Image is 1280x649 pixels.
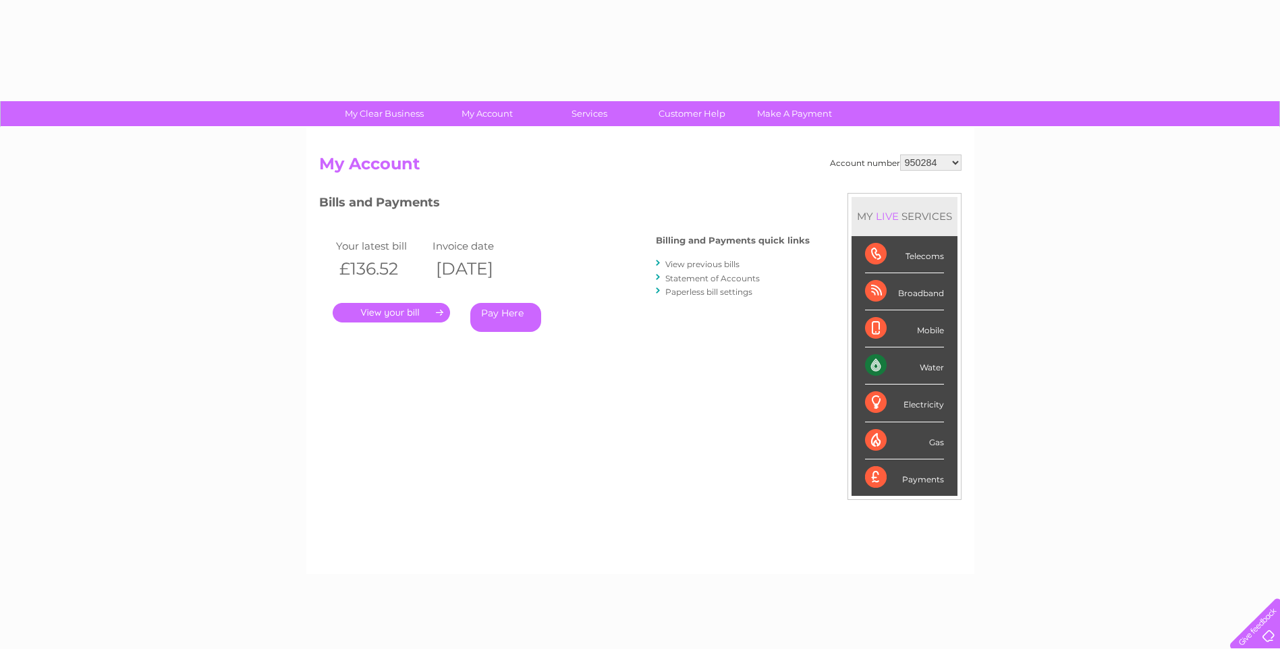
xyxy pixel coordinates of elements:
[319,193,810,217] h3: Bills and Payments
[665,273,760,283] a: Statement of Accounts
[865,459,944,496] div: Payments
[656,235,810,246] h4: Billing and Payments quick links
[429,255,526,283] th: [DATE]
[865,422,944,459] div: Gas
[852,197,957,235] div: MY SERVICES
[865,347,944,385] div: Water
[665,259,740,269] a: View previous bills
[636,101,748,126] a: Customer Help
[865,273,944,310] div: Broadband
[739,101,850,126] a: Make A Payment
[830,154,962,171] div: Account number
[329,101,440,126] a: My Clear Business
[873,210,901,223] div: LIVE
[429,237,526,255] td: Invoice date
[333,303,450,322] a: .
[534,101,645,126] a: Services
[865,310,944,347] div: Mobile
[665,287,752,297] a: Paperless bill settings
[865,236,944,273] div: Telecoms
[319,154,962,180] h2: My Account
[333,255,430,283] th: £136.52
[470,303,541,332] a: Pay Here
[865,385,944,422] div: Electricity
[333,237,430,255] td: Your latest bill
[431,101,542,126] a: My Account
